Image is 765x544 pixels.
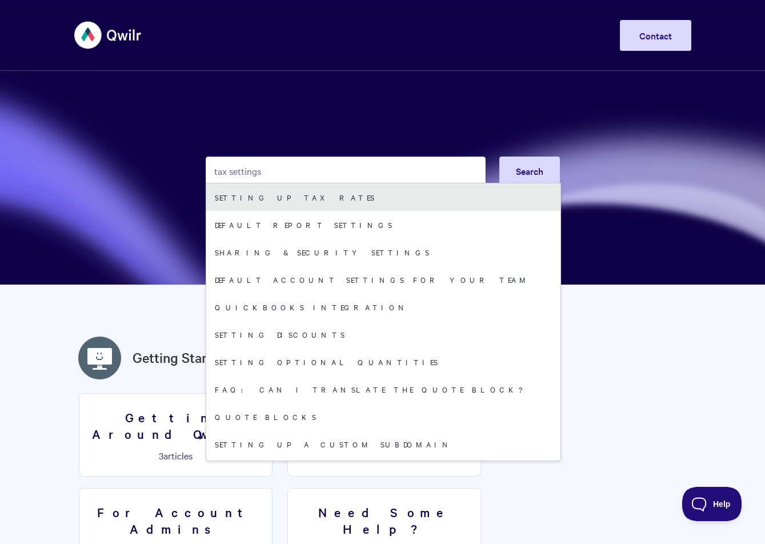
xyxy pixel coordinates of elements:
a: Setting discounts [206,321,560,348]
span: 3 [159,449,163,462]
p: articles [86,450,265,461]
a: Default Account Settings For Your Team [206,266,560,293]
a: Setting optional quantities [206,348,560,375]
a: Sharing & Security Settings [206,238,560,266]
iframe: Toggle Customer Support [682,487,742,521]
a: QuickBooks Integration [206,293,560,321]
h3: For Account Admins [86,504,265,537]
a: Setting up a Custom Domain [206,458,560,485]
a: Default report settings [206,211,560,238]
a: Getting Started [133,347,227,368]
a: Getting Around Qwilr 3articles [79,393,273,477]
a: Setting up tax rates [206,183,560,211]
h3: Need Some Help? [295,504,474,537]
a: Quote Blocks [206,403,560,430]
button: Search [499,157,560,185]
img: Qwilr Help Center [74,14,142,57]
h3: Getting Around Qwilr [86,409,265,442]
input: Search the knowledge base [206,157,486,185]
a: Contact [620,20,691,51]
span: Search [516,165,543,177]
a: Setting up a Custom Subdomain [206,430,560,458]
a: FAQ: Can I translate the Quote Block? [206,375,560,403]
